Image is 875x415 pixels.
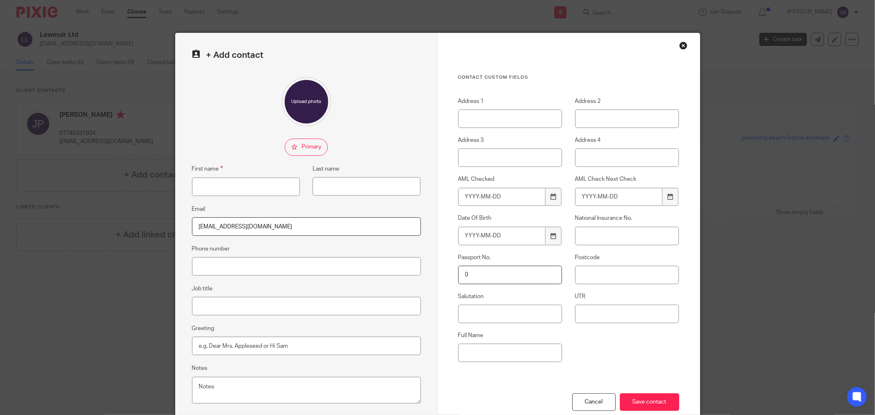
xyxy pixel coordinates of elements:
[575,175,679,183] label: AML Check Next Check
[192,337,421,355] input: e.g. Dear Mrs. Appleseed or Hi Sam
[458,97,562,105] label: Address 1
[575,136,679,144] label: Address 4
[575,292,679,301] label: UTR
[458,175,562,183] label: AML Checked
[458,136,562,144] label: Address 3
[575,214,679,222] label: National Insurance No.
[458,292,562,301] label: Salutation
[679,41,688,50] div: Close this dialog window
[458,331,562,340] label: Full Name
[192,245,230,253] label: Phone number
[458,74,679,81] h3: Contact Custom fields
[192,324,215,333] label: Greeting
[575,97,679,105] label: Address 2
[458,227,546,245] input: YYYY-MM-DD
[620,393,679,411] input: Save contact
[575,253,679,262] label: Postcode
[458,188,546,206] input: YYYY-MM-DD
[192,164,223,173] label: First name
[192,50,421,61] h2: + Add contact
[192,364,208,372] label: Notes
[192,205,206,213] label: Email
[458,214,562,222] label: Date Of Birth
[575,188,663,206] input: YYYY-MM-DD
[192,285,213,293] label: Job title
[313,165,339,173] label: Last name
[572,393,616,411] div: Cancel
[458,253,562,262] label: Passport No.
